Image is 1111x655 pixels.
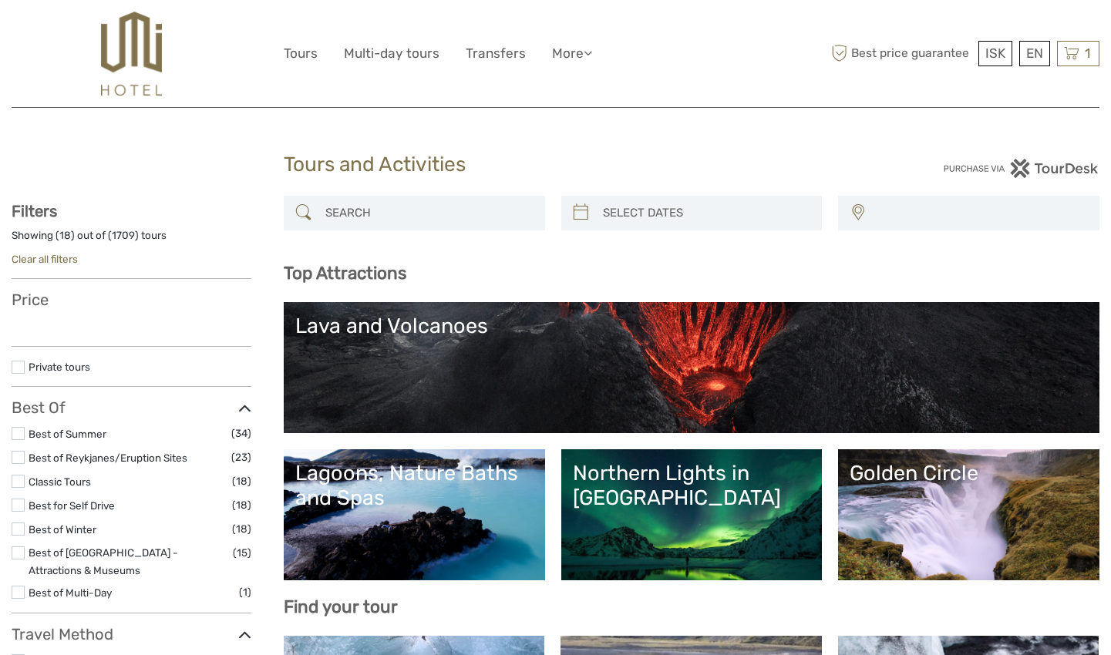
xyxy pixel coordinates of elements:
[344,42,439,65] a: Multi-day tours
[12,291,251,309] h3: Price
[1019,41,1050,66] div: EN
[573,461,811,569] a: Northern Lights in [GEOGRAPHIC_DATA]
[295,461,534,569] a: Lagoons, Nature Baths and Spas
[295,314,1088,338] div: Lava and Volcanoes
[232,496,251,514] span: (18)
[319,200,537,227] input: SEARCH
[29,499,115,512] a: Best for Self Drive
[12,398,251,417] h3: Best Of
[29,475,91,488] a: Classic Tours
[985,45,1005,61] span: ISK
[29,428,106,440] a: Best of Summer
[12,202,57,220] strong: Filters
[284,263,406,284] b: Top Attractions
[12,253,78,265] a: Clear all filters
[239,583,251,601] span: (1)
[12,625,251,643] h3: Travel Method
[552,42,592,65] a: More
[295,461,534,511] div: Lagoons, Nature Baths and Spas
[233,544,251,562] span: (15)
[295,314,1088,422] a: Lava and Volcanoes
[112,228,135,243] label: 1709
[573,461,811,511] div: Northern Lights in [GEOGRAPHIC_DATA]
[59,228,71,243] label: 18
[29,452,187,464] a: Best of Reykjanes/Eruption Sites
[232,472,251,490] span: (18)
[284,42,318,65] a: Tours
[597,200,815,227] input: SELECT DATES
[850,461,1088,485] div: Golden Circle
[1082,45,1092,61] span: 1
[29,523,96,536] a: Best of Winter
[943,159,1099,178] img: PurchaseViaTourDesk.png
[231,448,251,466] span: (23)
[284,596,398,617] b: Find your tour
[284,153,828,177] h1: Tours and Activities
[232,520,251,538] span: (18)
[850,461,1088,569] a: Golden Circle
[827,41,975,66] span: Best price guarantee
[29,586,112,599] a: Best of Multi-Day
[29,361,90,373] a: Private tours
[29,546,178,576] a: Best of [GEOGRAPHIC_DATA] - Attractions & Museums
[101,12,162,96] img: 526-1e775aa5-7374-4589-9d7e-5793fb20bdfc_logo_big.jpg
[466,42,526,65] a: Transfers
[231,425,251,442] span: (34)
[12,228,251,252] div: Showing ( ) out of ( ) tours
